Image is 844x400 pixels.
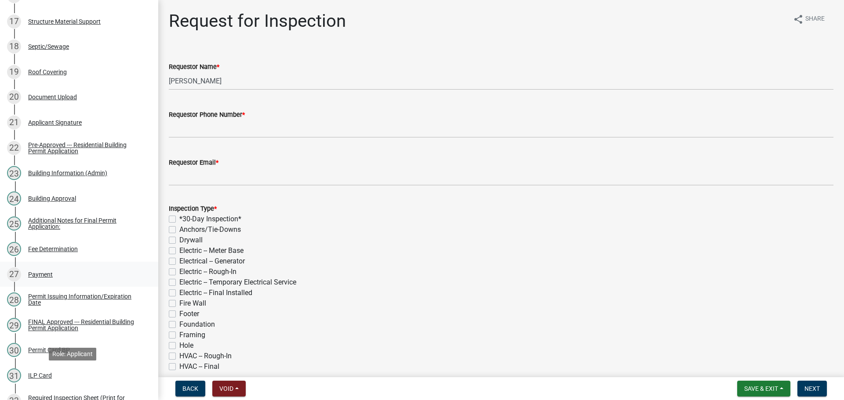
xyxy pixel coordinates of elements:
div: Payment [28,271,53,277]
div: Structure Material Support [28,18,101,25]
div: Document Upload [28,94,77,100]
label: Electric -- Rough-In [179,267,236,277]
label: Foundation [179,319,215,330]
div: 17 [7,14,21,29]
div: 21 [7,115,21,130]
div: 27 [7,267,21,281]
label: Requestor Email [169,160,218,166]
div: Additional Notes for Final Permit Application: [28,217,144,230]
i: share [793,14,804,25]
div: Permit Issuing Information/Expiration Date [28,293,144,306]
button: Back [175,381,205,396]
label: Anchors/Tie-Downs [179,224,241,235]
label: HVAC -- Rough-In [179,351,232,361]
div: 31 [7,368,21,382]
label: Requestor Name [169,64,219,70]
div: Permit Card BP [28,347,70,353]
div: Applicant Signature [28,119,82,126]
label: Framing [179,330,205,340]
label: Hole [179,340,193,351]
div: 20 [7,90,21,104]
h1: Request for Inspection [169,11,346,32]
div: Building Information (Admin) [28,170,107,176]
label: Drywall [179,235,203,245]
label: *30-Day Inspection* [179,214,241,224]
div: 28 [7,292,21,306]
label: Electric -- Temporary Electrical Service [179,277,296,288]
button: Next [797,381,827,396]
div: ILP Card [28,372,52,378]
label: Electric -- Meter Base [179,245,244,256]
div: FINAL Approved --- Residential Building Permit Application [28,319,144,331]
label: Footer [179,309,199,319]
div: Fee Determination [28,246,78,252]
div: Building Approval [28,195,76,202]
span: Share [805,14,825,25]
div: Septic/Sewage [28,43,69,50]
div: 26 [7,242,21,256]
button: shareShare [786,11,832,28]
button: Void [212,381,246,396]
div: 22 [7,141,21,155]
div: 30 [7,343,21,357]
label: Requestor Phone Number [169,112,245,118]
span: Save & Exit [744,385,778,392]
label: Pole [179,372,193,382]
div: Roof Covering [28,69,67,75]
span: Next [804,385,820,392]
button: Save & Exit [737,381,790,396]
div: 25 [7,216,21,231]
label: HVAC -- Final [179,361,219,372]
label: Electric -- Final Installed [179,288,252,298]
div: Pre-Approved --- Residential Building Permit Application [28,142,144,154]
label: Electrical -- Generator [179,256,245,267]
label: Fire Wall [179,298,206,309]
div: 29 [7,318,21,332]
div: Role: Applicant [49,348,96,360]
div: 24 [7,191,21,205]
div: 19 [7,65,21,79]
span: Void [219,385,233,392]
span: Back [182,385,198,392]
div: 23 [7,166,21,180]
label: Inspection Type [169,206,217,212]
div: 18 [7,40,21,54]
